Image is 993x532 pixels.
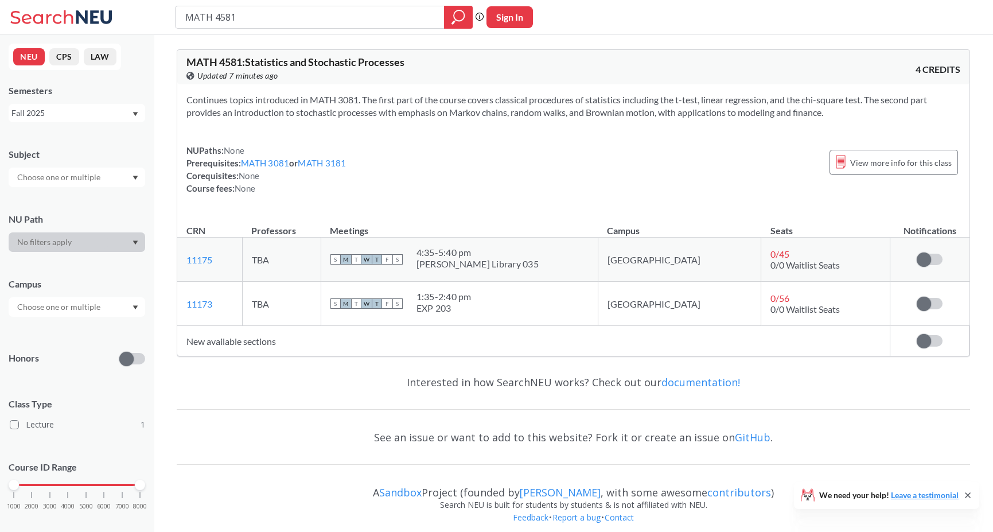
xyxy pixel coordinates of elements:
a: MATH 3081 [241,158,289,168]
th: Notifications [890,213,969,238]
span: S [330,298,341,309]
span: We need your help! [819,491,959,499]
a: Feedback [512,512,549,523]
div: 4:35 - 5:40 pm [416,247,539,258]
td: [GEOGRAPHIC_DATA] [598,238,761,282]
span: 1000 [7,503,21,510]
span: 6000 [97,503,111,510]
a: GitHub [735,430,770,444]
td: TBA [242,282,321,326]
span: T [372,298,382,309]
svg: magnifying glass [451,9,465,25]
th: Meetings [321,213,598,238]
span: 5000 [79,503,93,510]
span: 1 [141,418,145,431]
div: EXP 203 [416,302,472,314]
a: Contact [604,512,634,523]
th: Campus [598,213,761,238]
button: Sign In [486,6,533,28]
span: T [351,254,361,265]
td: New available sections [177,326,890,356]
th: Seats [761,213,890,238]
a: [PERSON_NAME] [520,486,601,499]
div: Interested in how SearchNEU works? Check out our [177,366,970,399]
span: 0/0 Waitlist Seats [770,259,840,270]
div: Dropdown arrow [9,168,145,187]
svg: Dropdown arrow [133,112,138,117]
span: MATH 4581 : Statistics and Stochastic Processes [186,56,404,68]
div: NUPaths: Prerequisites: or Corequisites: Course fees: [186,144,346,195]
input: Choose one or multiple [11,300,108,314]
div: Subject [9,148,145,161]
span: S [330,254,341,265]
a: Sandbox [379,486,422,499]
label: Lecture [10,417,145,432]
div: Search NEU is built for students by students & is not affiliated with NEU. [177,499,970,511]
div: 1:35 - 2:40 pm [416,291,472,302]
span: M [341,254,351,265]
span: S [392,254,403,265]
span: W [361,254,372,265]
span: T [372,254,382,265]
td: [GEOGRAPHIC_DATA] [598,282,761,326]
div: See an issue or want to add to this website? Fork it or create an issue on . [177,421,970,454]
span: F [382,298,392,309]
button: LAW [84,48,116,65]
svg: Dropdown arrow [133,305,138,310]
span: None [235,183,255,193]
input: Class, professor, course number, "phrase" [184,7,436,27]
a: contributors [707,486,771,499]
div: Dropdown arrow [9,297,145,317]
span: M [341,298,351,309]
a: 11175 [186,254,212,265]
section: Continues topics introduced in MATH 3081. The first part of the course covers classical procedure... [186,94,960,119]
div: NU Path [9,213,145,226]
span: F [382,254,392,265]
div: Fall 2025 [11,107,131,119]
span: None [224,145,244,156]
svg: Dropdown arrow [133,176,138,180]
span: None [239,170,259,181]
a: MATH 3181 [298,158,346,168]
a: documentation! [661,375,740,389]
span: 4 CREDITS [916,63,960,76]
a: Leave a testimonial [891,490,959,500]
span: 3000 [43,503,57,510]
span: 7000 [115,503,129,510]
span: T [351,298,361,309]
div: magnifying glass [444,6,473,29]
span: 0 / 45 [770,248,789,259]
span: 4000 [61,503,75,510]
span: Class Type [9,398,145,410]
th: Professors [242,213,321,238]
span: W [361,298,372,309]
div: A Project (founded by , with some awesome ) [177,476,970,499]
span: 0 / 56 [770,293,789,304]
span: View more info for this class [850,156,952,170]
a: Report a bug [552,512,601,523]
span: 0/0 Waitlist Seats [770,304,840,314]
span: Updated 7 minutes ago [197,69,278,82]
div: CRN [186,224,205,237]
div: [PERSON_NAME] Library 035 [416,258,539,270]
span: 8000 [133,503,147,510]
p: Honors [9,352,39,365]
button: CPS [49,48,79,65]
button: NEU [13,48,45,65]
div: Dropdown arrow [9,232,145,252]
div: Campus [9,278,145,290]
div: Semesters [9,84,145,97]
svg: Dropdown arrow [133,240,138,245]
span: 2000 [25,503,38,510]
span: S [392,298,403,309]
p: Course ID Range [9,461,145,474]
td: TBA [242,238,321,282]
a: 11173 [186,298,212,309]
div: Fall 2025Dropdown arrow [9,104,145,122]
input: Choose one or multiple [11,170,108,184]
